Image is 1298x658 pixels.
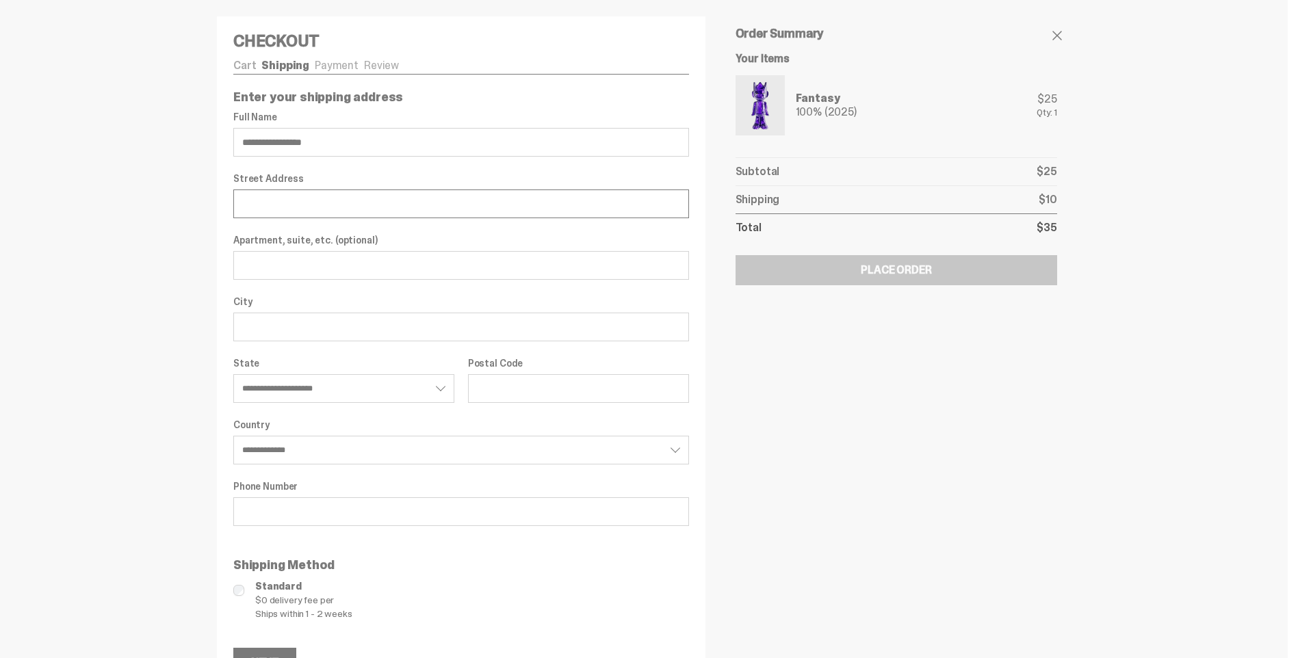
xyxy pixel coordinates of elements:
[1037,222,1057,233] p: $35
[261,58,309,73] a: Shipping
[1039,194,1057,205] p: $10
[233,91,689,103] p: Enter your shipping address
[736,53,1057,64] h6: Your Items
[468,358,689,369] label: Postal Code
[738,78,782,133] img: Yahoo-HG---1.png
[255,579,689,593] span: Standard
[1037,94,1057,105] div: $25
[796,93,857,104] div: Fantasy
[233,481,689,492] label: Phone Number
[233,235,689,246] label: Apartment, suite, etc. (optional)
[736,194,780,205] p: Shipping
[736,222,762,233] p: Total
[796,107,857,118] div: 100% (2025)
[861,265,931,276] div: Place Order
[233,173,689,184] label: Street Address
[1037,166,1057,177] p: $25
[736,166,780,177] p: Subtotal
[233,111,689,122] label: Full Name
[736,27,1057,40] h5: Order Summary
[233,358,454,369] label: State
[1037,107,1057,117] div: Qty: 1
[233,419,689,430] label: Country
[255,607,689,620] span: Ships within 1 - 2 weeks
[255,593,689,607] span: $0 delivery fee per
[736,255,1057,285] button: Place Order
[233,296,689,307] label: City
[233,58,256,73] a: Cart
[233,559,689,571] p: Shipping Method
[233,33,689,49] h4: Checkout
